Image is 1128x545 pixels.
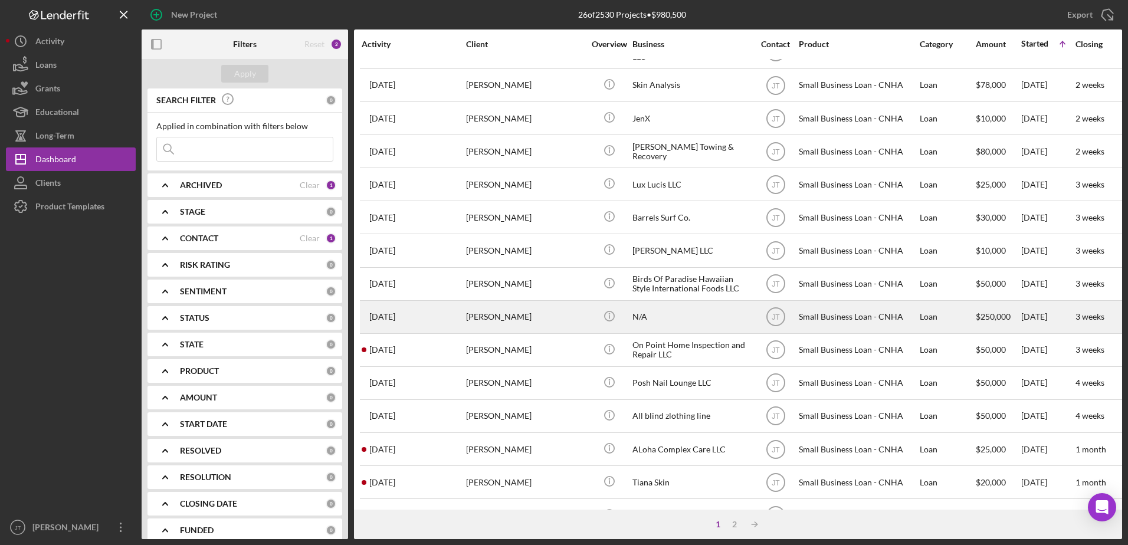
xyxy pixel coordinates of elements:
div: $50,000 [976,334,1020,366]
div: [PERSON_NAME] [466,334,584,366]
div: Applied in combination with filters below [156,122,333,131]
div: Birds Of Paradise Hawaiian Style International Foods LLC [632,268,750,300]
b: RESOLUTION [180,472,231,482]
div: [PERSON_NAME] [29,516,106,542]
div: [PERSON_NAME] [466,367,584,399]
time: 2025-07-31 21:36 [369,279,395,288]
div: Loan [920,434,975,465]
div: Tiana Skin [632,467,750,498]
b: SENTIMENT [180,287,227,296]
div: Educational [35,100,79,127]
div: $30,000 [976,202,1020,233]
b: SEARCH FILTER [156,96,216,105]
button: Activity [6,29,136,53]
button: New Project [142,3,229,27]
time: 2025-07-16 23:07 [369,147,395,156]
div: [PERSON_NAME] [466,500,584,531]
b: RISK RATING [180,260,230,270]
b: CONTACT [180,234,218,243]
a: Dashboard [6,147,136,171]
time: 3 weeks [1075,212,1104,222]
div: Small Business Loan - CNHA [799,268,917,300]
div: [PERSON_NAME] [466,301,584,333]
div: [DATE] [1021,103,1074,134]
div: [PERSON_NAME] [466,136,584,167]
div: [PERSON_NAME] [466,103,584,134]
div: $50,000 [976,400,1020,432]
div: Skin Analysis [632,70,750,101]
div: Dashboard [35,147,76,174]
div: [DATE] [1021,70,1074,101]
div: Started [1021,39,1048,48]
text: JT [15,524,21,531]
div: Small Business Loan - CNHA [799,467,917,498]
div: Small Business Loan - CNHA [799,70,917,101]
div: $50,000 [976,268,1020,300]
div: Loans [35,53,57,80]
div: [DATE] [1021,202,1074,233]
div: Barrels Surf Co. [632,202,750,233]
div: Central Maui boxing club [632,500,750,531]
time: 2 weeks [1075,113,1104,123]
div: Business [632,40,750,49]
div: [DATE] [1021,467,1074,498]
div: [PERSON_NAME] [466,169,584,200]
div: Small Business Loan - CNHA [799,202,917,233]
div: [PERSON_NAME] [466,268,584,300]
div: Apply [234,65,256,83]
div: Lux Lucis LLC [632,169,750,200]
div: Small Business Loan - CNHA [799,334,917,366]
div: 0 [326,313,336,323]
button: JT[PERSON_NAME] [6,516,136,539]
text: JT [772,379,780,388]
text: JT [772,280,780,288]
button: Product Templates [6,195,136,218]
div: Loan [920,169,975,200]
div: ALoha Complex Care LLC [632,434,750,465]
div: 0 [326,95,336,106]
div: JenX [632,103,750,134]
button: Apply [221,65,268,83]
div: $250,000 [976,301,1020,333]
div: [PERSON_NAME] [466,467,584,498]
time: 2025-07-30 20:40 [369,445,395,454]
time: 1 month [1075,477,1106,487]
div: 2 [330,38,342,50]
div: 1 [710,520,726,529]
div: Posh Nail Lounge LLC [632,367,750,399]
div: Small Business Loan - CNHA [799,103,917,134]
time: 3 weeks [1075,278,1104,288]
div: [DATE] [1021,434,1074,465]
div: [DATE] [1021,367,1074,399]
div: Small Business Loan - CNHA [799,434,917,465]
div: 0 [326,260,336,270]
text: JT [772,81,780,90]
b: AMOUNT [180,393,217,402]
time: 2025-07-28 08:55 [369,411,395,421]
a: Clients [6,171,136,195]
text: JT [772,445,780,454]
div: 0 [326,286,336,297]
div: Small Business Loan - CNHA [799,367,917,399]
time: 2025-07-20 08:12 [369,312,395,321]
div: 1 [326,233,336,244]
time: 2025-07-17 01:13 [369,180,395,189]
button: Loans [6,53,136,77]
div: Client [466,40,584,49]
div: 0 [326,339,336,350]
div: Export [1067,3,1093,27]
div: 0 [326,419,336,429]
time: 2 weeks [1075,80,1104,90]
div: Loan [920,301,975,333]
text: JT [772,214,780,222]
time: 4 weeks [1075,377,1104,388]
div: Long-Term [35,124,74,150]
div: [PERSON_NAME] Towing & Recovery [632,136,750,167]
div: Loan [920,235,975,266]
div: Loan [920,268,975,300]
div: 0 [326,392,336,403]
div: 0 [326,525,336,536]
div: Clear [300,180,320,190]
div: Loan [920,400,975,432]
